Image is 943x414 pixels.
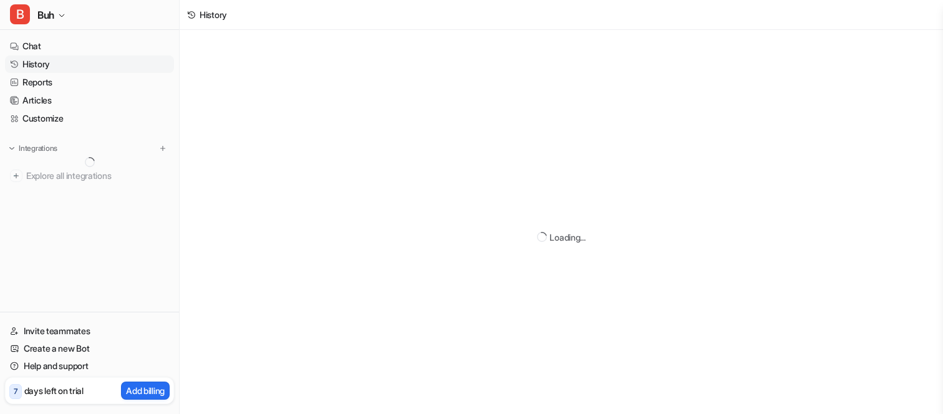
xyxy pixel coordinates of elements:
div: Loading... [549,231,585,244]
span: B [10,4,30,24]
a: Customize [5,110,174,127]
a: Invite teammates [5,322,174,340]
a: Create a new Bot [5,340,174,357]
button: Add billing [121,382,170,400]
a: Articles [5,92,174,109]
span: Explore all integrations [26,166,169,186]
a: Reports [5,74,174,91]
p: Integrations [19,143,57,153]
img: explore all integrations [10,170,22,182]
a: Chat [5,37,174,55]
img: expand menu [7,144,16,153]
p: Add billing [126,384,165,397]
button: Integrations [5,142,61,155]
p: 7 [14,386,17,397]
p: days left on trial [24,384,84,397]
a: History [5,55,174,73]
img: menu_add.svg [158,144,167,153]
a: Help and support [5,357,174,375]
a: Explore all integrations [5,167,174,185]
div: History [200,8,227,21]
span: Buh [37,6,54,24]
